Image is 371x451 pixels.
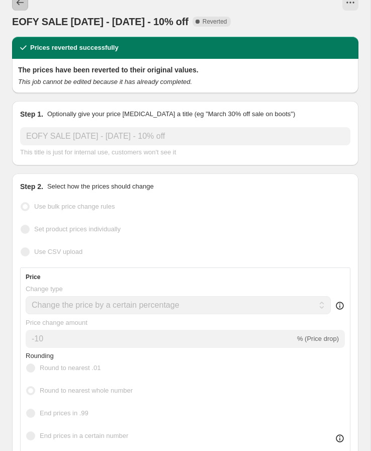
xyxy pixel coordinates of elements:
[20,148,176,156] span: This title is just for internal use, customers won't see it
[297,335,339,342] span: % (Price drop)
[40,409,88,417] span: End prices in .99
[26,352,54,359] span: Rounding
[18,78,192,85] i: This job cannot be edited because it has already completed.
[40,387,133,394] span: Round to nearest whole number
[26,319,87,326] span: Price change amount
[47,182,154,192] p: Select how the prices should change
[34,248,82,255] span: Use CSV upload
[203,18,227,26] span: Reverted
[20,127,350,145] input: 30% off holiday sale
[12,16,189,27] span: EOFY SALE [DATE] - [DATE] - 10% off
[26,273,40,281] h3: Price
[20,109,43,119] h2: Step 1.
[30,43,119,53] h2: Prices reverted successfully
[34,203,115,210] span: Use bulk price change rules
[335,301,345,311] div: help
[47,109,295,119] p: Optionally give your price [MEDICAL_DATA] a title (eg "March 30% off sale on boots")
[34,225,121,233] span: Set product prices individually
[26,330,295,348] input: -15
[40,364,101,372] span: Round to nearest .01
[18,65,352,75] h2: The prices have been reverted to their original values.
[26,285,63,293] span: Change type
[20,182,43,192] h2: Step 2.
[40,432,128,439] span: End prices in a certain number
